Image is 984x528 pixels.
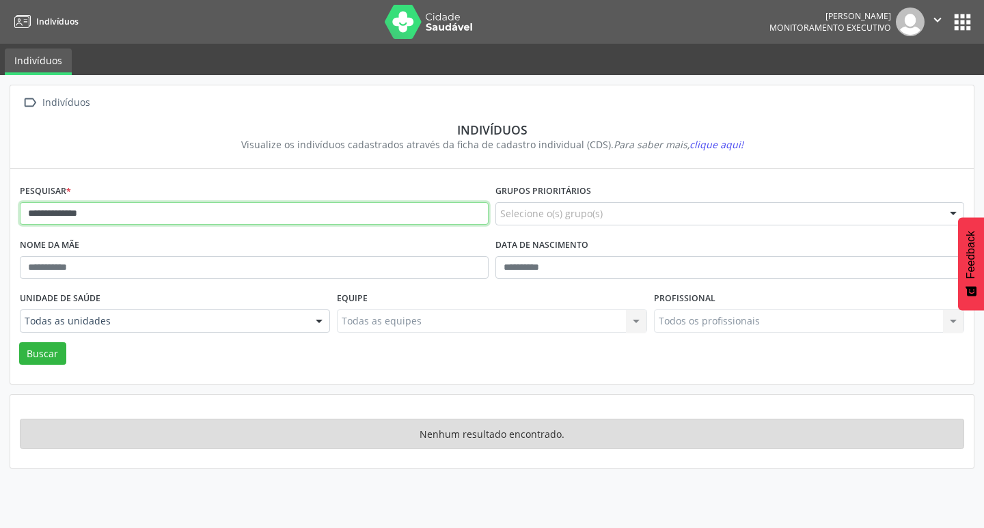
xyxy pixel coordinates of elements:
[925,8,951,36] button: 
[495,235,588,256] label: Data de nascimento
[337,288,368,309] label: Equipe
[769,22,891,33] span: Monitoramento Executivo
[500,206,603,221] span: Selecione o(s) grupo(s)
[20,419,964,449] div: Nenhum resultado encontrado.
[930,12,945,27] i: 
[769,10,891,22] div: [PERSON_NAME]
[10,10,79,33] a: Indivíduos
[5,48,72,75] a: Indivíduos
[958,217,984,310] button: Feedback - Mostrar pesquisa
[614,138,743,151] i: Para saber mais,
[29,122,955,137] div: Indivíduos
[29,137,955,152] div: Visualize os indivíduos cadastrados através da ficha de cadastro individual (CDS).
[495,181,591,202] label: Grupos prioritários
[25,314,302,328] span: Todas as unidades
[19,342,66,365] button: Buscar
[896,8,925,36] img: img
[654,288,715,309] label: Profissional
[20,93,92,113] a:  Indivíduos
[951,10,974,34] button: apps
[20,181,71,202] label: Pesquisar
[20,93,40,113] i: 
[40,93,92,113] div: Indivíduos
[20,235,79,256] label: Nome da mãe
[36,16,79,27] span: Indivíduos
[965,231,977,279] span: Feedback
[689,138,743,151] span: clique aqui!
[20,288,100,309] label: Unidade de saúde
